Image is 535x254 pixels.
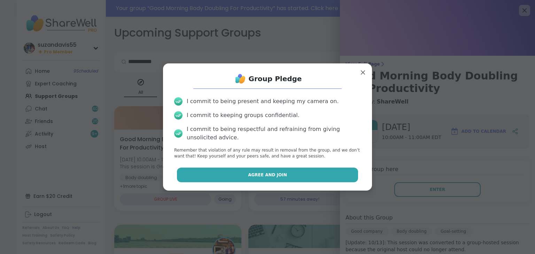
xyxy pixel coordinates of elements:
[174,147,361,159] p: Remember that violation of any rule may result in removal from the group, and we don’t want that!...
[233,72,247,86] img: ShareWell Logo
[187,111,300,120] div: I commit to keeping groups confidential.
[187,125,361,142] div: I commit to being respectful and refraining from giving unsolicited advice.
[177,168,358,182] button: Agree and Join
[187,97,339,106] div: I commit to being present and keeping my camera on.
[248,172,287,178] span: Agree and Join
[249,74,302,84] h1: Group Pledge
